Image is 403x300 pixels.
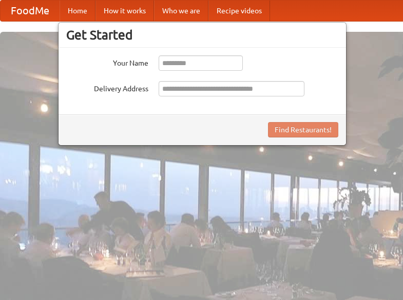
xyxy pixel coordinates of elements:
[66,81,148,94] label: Delivery Address
[95,1,154,21] a: How it works
[154,1,208,21] a: Who we are
[208,1,270,21] a: Recipe videos
[66,27,338,43] h3: Get Started
[268,122,338,137] button: Find Restaurants!
[1,1,60,21] a: FoodMe
[60,1,95,21] a: Home
[66,55,148,68] label: Your Name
